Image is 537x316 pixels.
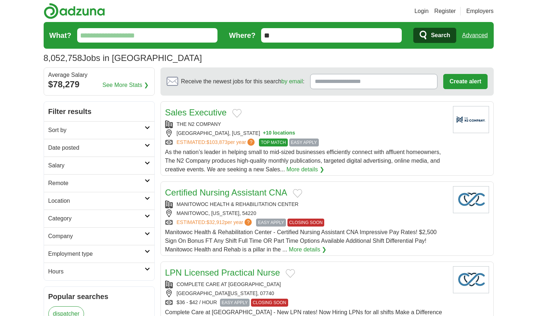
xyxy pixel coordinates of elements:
span: EASY APPLY [289,139,319,146]
h2: Category [48,214,145,223]
a: Certified Nursing Assistant CNA [165,188,287,197]
h2: Salary [48,161,145,170]
a: More details ❯ [286,165,324,174]
a: Date posted [44,139,154,157]
h1: Jobs in [GEOGRAPHIC_DATA] [44,53,202,63]
h2: Remote [48,179,145,188]
span: 8,052,758 [44,52,82,65]
span: CLOSING SOON [251,299,288,307]
a: Salary [44,157,154,174]
a: Sort by [44,121,154,139]
a: by email [281,78,303,84]
h2: Hours [48,267,145,276]
a: Employers [466,7,494,16]
a: LPN Licensed Practical Nurse [165,268,280,277]
button: Create alert [443,74,487,89]
span: + [263,130,266,137]
span: Receive the newest jobs for this search : [181,77,304,86]
span: ? [247,139,255,146]
label: Where? [229,30,255,41]
div: [GEOGRAPHIC_DATA][US_STATE], 07740 [165,290,447,297]
h2: Company [48,232,145,241]
button: Search [413,28,456,43]
div: Average Salary [48,72,150,78]
span: $32,912 [206,219,225,225]
a: See More Stats ❯ [102,81,149,89]
div: $36 - $42 / HOUR [165,299,447,307]
button: +10 locations [263,130,295,137]
img: Adzuna logo [44,3,105,19]
img: Company logo [453,186,489,213]
span: EASY APPLY [256,219,286,227]
div: $78,279 [48,78,150,91]
a: Category [44,210,154,227]
a: Sales Executive [165,107,227,117]
a: Remote [44,174,154,192]
span: As the nation’s leader in helping small to mid-sized businesses efficiently connect with affluent... [165,149,441,172]
h2: Location [48,197,145,205]
span: $103,873 [206,139,227,145]
button: Add to favorite jobs [232,109,242,118]
a: Login [414,7,428,16]
h2: Employment type [48,250,145,258]
button: Add to favorite jobs [293,189,302,198]
div: MANITOWOC, [US_STATE], 54220 [165,210,447,217]
a: Location [44,192,154,210]
span: CLOSING SOON [287,219,325,227]
h2: Sort by [48,126,145,135]
a: Employment type [44,245,154,263]
img: Company logo [453,106,489,133]
span: ? [245,219,252,226]
label: What? [49,30,71,41]
span: TOP MATCH [259,139,287,146]
a: Register [434,7,456,16]
h2: Date posted [48,144,145,152]
a: Hours [44,263,154,280]
a: Advanced [462,28,488,43]
span: EASY APPLY [220,299,250,307]
img: Company logo [453,266,489,293]
div: [GEOGRAPHIC_DATA], [US_STATE] [165,130,447,137]
a: ESTIMATED:$32,912per year? [177,219,254,227]
div: THE N2 COMPANY [165,120,447,128]
h2: Filter results [44,102,154,121]
a: ESTIMATED:$103,873per year? [177,139,256,146]
span: Search [431,28,450,43]
a: More details ❯ [289,245,327,254]
h2: Popular searches [48,291,150,302]
div: MANITOWOC HEALTH & REHABILITATION CENTER [165,201,447,208]
div: COMPLETE CARE AT [GEOGRAPHIC_DATA] [165,281,447,288]
span: Manitowoc Health & Rehabilitation Center - Certified Nursing Assistant CNA Impressive Pay Rates! ... [165,229,437,253]
button: Add to favorite jobs [286,269,295,278]
a: Company [44,227,154,245]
